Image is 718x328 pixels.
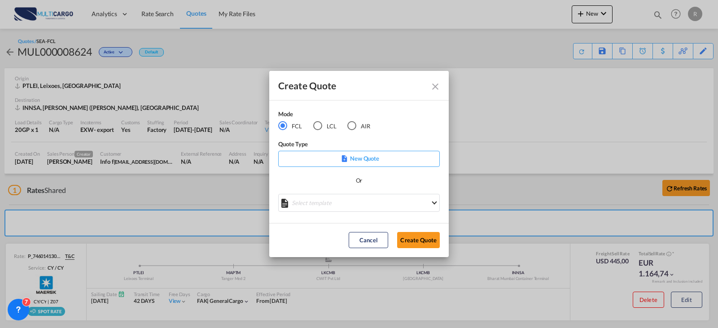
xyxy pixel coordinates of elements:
button: Create Quote [397,232,440,248]
md-select: Select template [278,194,440,212]
md-radio-button: AIR [347,121,370,131]
md-icon: Close dialog [430,81,441,92]
button: Cancel [349,232,388,248]
div: Or [356,176,363,185]
md-dialog: Create QuoteModeFCL LCLAIR ... [269,71,449,257]
div: Quote Type [278,140,440,151]
div: Mode [278,109,381,121]
button: Close dialog [426,78,442,94]
p: New Quote [281,154,437,163]
md-radio-button: FCL [278,121,302,131]
md-radio-button: LCL [313,121,337,131]
div: New Quote [278,151,440,167]
div: Create Quote [278,80,424,91]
